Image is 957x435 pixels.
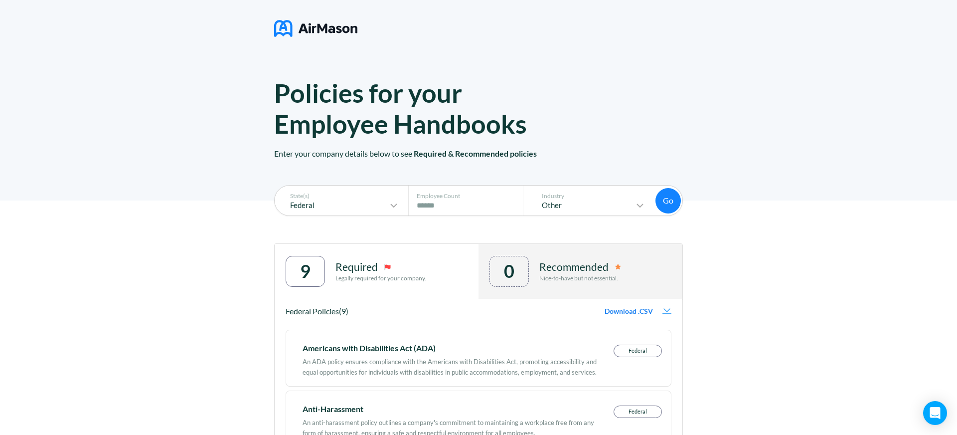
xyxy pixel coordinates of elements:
[303,352,597,378] div: An ADA policy ensures compliance with the Americans with Disabilities Act, promoting accessibilit...
[614,345,661,357] p: Federal
[274,16,357,41] img: logo
[303,345,597,352] div: Americans with Disabilities Act (ADA)
[335,261,378,273] p: Required
[335,275,426,282] p: Legally required for your company.
[655,188,681,214] button: Go
[286,306,339,316] span: Federal Policies
[539,261,609,273] p: Recommended
[384,264,391,270] img: required-icon
[280,201,388,210] p: Federal
[504,261,514,281] div: 0
[414,149,537,158] span: Required & Recommended policies
[280,193,400,200] p: State(s)
[274,77,566,139] h1: Policies for your Employee Handbooks
[662,308,671,314] img: download-icon
[303,406,597,413] div: Anti-Harassment
[615,264,621,270] img: remmended-icon
[417,193,520,200] p: Employee Count
[274,139,683,201] p: Enter your company details below to see
[614,406,661,418] p: Federal
[300,261,311,281] div: 9
[339,306,348,316] span: (9)
[532,193,646,200] p: Industry
[605,307,653,315] span: Download .CSV
[923,401,947,425] div: Open Intercom Messenger
[539,275,621,282] p: Nice-to-have but not essential.
[532,201,634,210] p: Other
